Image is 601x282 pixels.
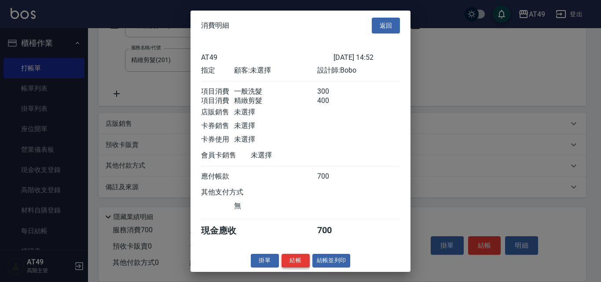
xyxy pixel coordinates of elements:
div: 其他支付方式 [201,188,268,197]
div: 400 [317,96,350,106]
div: 未選擇 [234,135,317,144]
div: [DATE] 14:52 [333,53,400,62]
span: 消費明細 [201,21,229,30]
div: 項目消費 [201,96,234,106]
div: 卡券銷售 [201,121,234,131]
div: 項目消費 [201,87,234,96]
div: 無 [234,201,317,211]
div: 精緻剪髮 [234,96,317,106]
button: 結帳並列印 [312,254,351,267]
button: 掛單 [251,254,279,267]
div: 未選擇 [234,121,317,131]
div: 一般洗髮 [234,87,317,96]
div: 會員卡銷售 [201,151,251,160]
div: 指定 [201,66,234,75]
div: 700 [317,172,350,181]
div: 300 [317,87,350,96]
div: 卡券使用 [201,135,234,144]
div: 未選擇 [251,151,333,160]
div: 700 [317,225,350,237]
div: 現金應收 [201,225,251,237]
button: 返回 [372,17,400,33]
div: AT49 [201,53,333,62]
button: 結帳 [282,254,310,267]
div: 未選擇 [234,108,317,117]
div: 顧客: 未選擇 [234,66,317,75]
div: 設計師: Bobo [317,66,400,75]
div: 應付帳款 [201,172,234,181]
div: 店販銷售 [201,108,234,117]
